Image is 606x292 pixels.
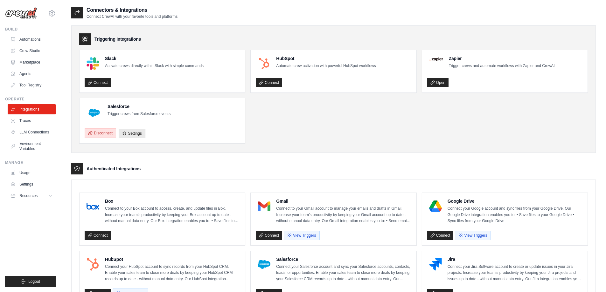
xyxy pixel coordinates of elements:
[8,168,56,178] a: Usage
[258,200,270,213] img: Gmail Logo
[8,116,56,126] a: Traces
[105,256,240,262] h4: HubSpot
[258,258,270,271] img: Salesforce Logo
[8,179,56,189] a: Settings
[429,200,442,213] img: Google Drive Logo
[8,69,56,79] a: Agents
[284,231,319,240] button: View Triggers
[449,55,555,62] h4: Zapier
[8,127,56,137] a: LLM Connections
[87,105,102,120] img: Salesforce Logo
[276,63,376,69] p: Automate crew activation with powerful HubSpot workflows
[87,166,141,172] h3: Authenticated Integrations
[28,279,40,284] span: Logout
[448,264,582,282] p: Connect your Jira Software account to create or update issues in your Jira projects. Increase you...
[256,231,282,240] a: Connect
[105,55,204,62] h4: Slack
[8,80,56,90] a: Tool Registry
[105,206,240,224] p: Connect to your Box account to access, create, and update files in Box. Increase your team’s prod...
[5,276,56,287] button: Logout
[455,231,491,240] button: View Triggers
[449,63,555,69] p: Trigger crews and automate workflows with Zapier and CrewAI
[85,128,116,138] button: Disconnect
[276,206,411,224] p: Connect to your Gmail account to manage your emails and drafts in Gmail. Increase your team’s pro...
[448,206,582,224] p: Connect your Google account and sync files from your Google Drive. Our Google Drive integration e...
[8,104,56,114] a: Integrations
[94,36,141,42] h3: Triggering Integrations
[87,14,178,19] p: Connect CrewAI with your favorite tools and platforms
[276,198,411,204] h4: Gmail
[85,231,111,240] a: Connect
[5,27,56,32] div: Build
[256,78,282,87] a: Connect
[87,200,99,213] img: Box Logo
[105,63,204,69] p: Activate crews directly within Slack with simple commands
[108,103,171,110] h4: Salesforce
[8,46,56,56] a: Crew Studio
[276,55,376,62] h4: HubSpot
[258,57,270,70] img: HubSpot Logo
[276,256,411,262] h4: Salesforce
[105,198,240,204] h4: Box
[5,160,56,165] div: Manage
[427,231,454,240] a: Connect
[87,258,99,271] img: HubSpot Logo
[87,57,99,70] img: Slack Logo
[19,193,38,198] span: Resources
[105,264,240,282] p: Connect your HubSpot account to sync records from your HubSpot CRM. Enable your sales team to clo...
[427,78,449,87] a: Open
[429,57,443,61] img: Zapier Logo
[5,97,56,102] div: Operate
[448,198,582,204] h4: Google Drive
[8,57,56,67] a: Marketplace
[85,78,111,87] a: Connect
[448,256,582,262] h4: Jira
[8,139,56,154] a: Environment Variables
[276,264,411,282] p: Connect your Salesforce account and sync your Salesforce accounts, contacts, leads, or opportunit...
[8,34,56,44] a: Automations
[108,111,171,117] p: Trigger crews from Salesforce events
[429,258,442,271] img: Jira Logo
[5,7,37,19] img: Logo
[119,129,145,138] a: Settings
[87,6,178,14] h2: Connectors & Integrations
[8,191,56,201] button: Resources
